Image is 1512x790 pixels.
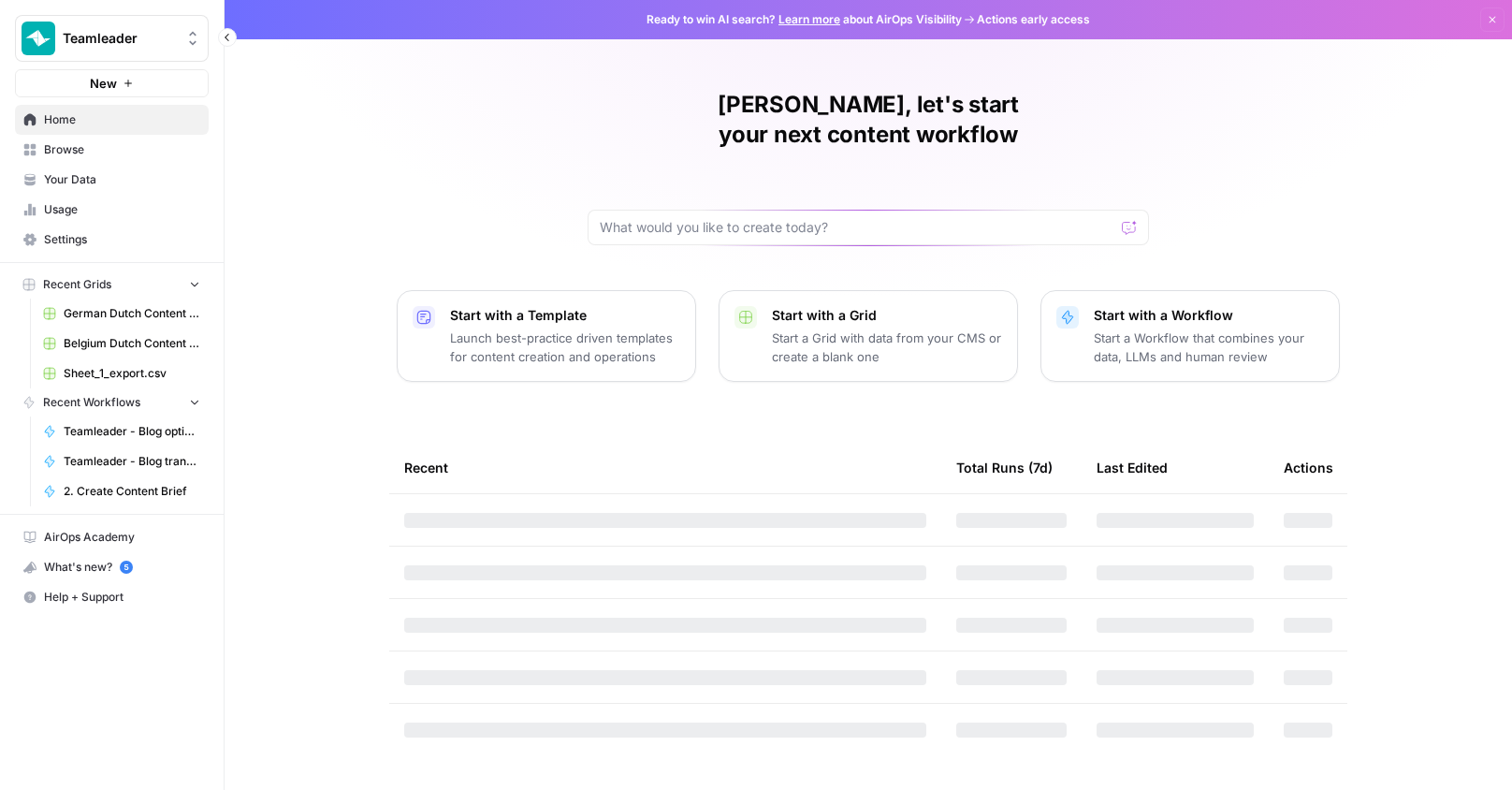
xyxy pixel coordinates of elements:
[44,201,200,218] span: Usage
[1284,442,1333,493] div: Actions
[15,522,209,552] a: AirOps Academy
[44,171,200,188] span: Your Data
[64,453,200,470] span: Teamleader - Blog translator - V3
[450,329,680,366] p: Launch best-practice driven templates for content creation and operations
[778,12,840,26] a: Learn more
[404,442,926,493] div: Recent
[35,299,209,329] a: German Dutch Content Creation
[772,306,1002,325] p: Start with a Grid
[15,105,209,135] a: Home
[15,582,209,612] button: Help + Support
[600,218,1114,237] input: What would you like to create today?
[15,388,209,417] button: Recent Workflows
[35,476,209,506] a: 2. Create Content Brief
[63,29,176,48] span: Teamleader
[15,225,209,255] a: Settings
[956,442,1053,493] div: Total Runs (7d)
[1097,442,1168,493] div: Last Edited
[64,305,200,322] span: German Dutch Content Creation
[64,423,200,440] span: Teamleader - Blog optimalisatie voorstellen
[1094,329,1324,366] p: Start a Workflow that combines your data, LLMs and human review
[44,589,200,606] span: Help + Support
[22,22,55,55] img: Teamleader Logo
[44,111,200,128] span: Home
[397,290,696,382] button: Start with a TemplateLaunch best-practice driven templates for content creation and operations
[588,90,1149,150] h1: [PERSON_NAME], let's start your next content workflow
[15,15,209,62] button: Workspace: Teamleader
[772,329,1002,366] p: Start a Grid with data from your CMS or create a blank one
[1094,306,1324,325] p: Start with a Workflow
[35,329,209,358] a: Belgium Dutch Content Creation
[15,135,209,165] a: Browse
[44,231,200,248] span: Settings
[64,483,200,500] span: 2. Create Content Brief
[16,553,208,581] div: What's new?
[44,529,200,546] span: AirOps Academy
[43,394,140,411] span: Recent Workflows
[15,195,209,225] a: Usage
[35,417,209,446] a: Teamleader - Blog optimalisatie voorstellen
[15,165,209,195] a: Your Data
[15,271,209,299] button: Recent Grids
[719,290,1018,382] button: Start with a GridStart a Grid with data from your CMS or create a blank one
[450,306,680,325] p: Start with a Template
[647,11,962,28] span: Ready to win AI search? about AirOps Visibility
[124,563,128,572] text: 5
[120,561,133,574] a: 5
[64,365,200,382] span: Sheet_1_export.csv
[43,276,111,293] span: Recent Grids
[15,69,209,97] button: New
[35,446,209,476] a: Teamleader - Blog translator - V3
[44,141,200,158] span: Browse
[977,11,1090,28] span: Actions early access
[1040,290,1340,382] button: Start with a WorkflowStart a Workflow that combines your data, LLMs and human review
[15,552,209,582] button: What's new? 5
[35,358,209,388] a: Sheet_1_export.csv
[90,74,117,93] span: New
[64,335,200,352] span: Belgium Dutch Content Creation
